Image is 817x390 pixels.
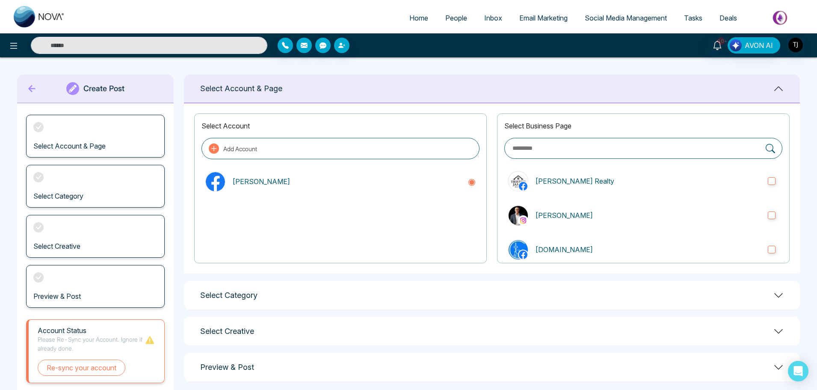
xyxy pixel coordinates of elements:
input: instagramTriston James[PERSON_NAME] [768,211,776,219]
a: Home [401,10,437,26]
img: Triston James Realty [509,172,528,191]
a: Email Marketing [511,10,576,26]
span: Email Marketing [519,14,568,22]
a: 10+ [707,37,728,52]
h1: Select Category [200,291,258,300]
h1: Account Status [38,327,145,335]
div: Open Intercom Messenger [788,361,808,381]
input: Triston James Realty[PERSON_NAME] Realty [768,177,776,185]
img: User Avatar [788,38,803,52]
span: Deals [719,14,737,22]
a: Tasks [675,10,711,26]
p: Please Re-Sync your Account. Ignore if already done. [38,335,145,353]
h3: Select Creative [33,242,80,250]
span: People [445,14,467,22]
h1: Select Account & Page [200,84,282,93]
h3: Select Account & Page [33,142,106,150]
p: [PERSON_NAME] [535,210,761,220]
input: CondoHub.ca[DOMAIN_NAME] [768,246,776,253]
p: [PERSON_NAME] Realty [535,176,761,186]
a: People [437,10,476,26]
h3: Preview & Post [33,292,81,301]
p: [PERSON_NAME] [232,176,461,187]
button: Add Account [201,138,480,159]
p: Select Account [201,121,480,131]
span: Tasks [684,14,702,22]
h1: Preview & Post [200,363,254,372]
button: Re-sync your account [38,360,125,376]
button: AVON AI [728,37,780,54]
span: 10+ [717,37,725,45]
h1: Select Creative [200,327,254,336]
p: [DOMAIN_NAME] [535,244,761,255]
img: Lead Flow [730,39,742,51]
span: Social Media Management [585,14,667,22]
img: Nova CRM Logo [14,6,65,27]
span: Home [409,14,428,22]
img: instagram [519,216,527,225]
a: Deals [711,10,746,26]
img: CondoHub.ca [509,240,528,259]
img: Triston James [509,206,528,225]
span: Inbox [484,14,502,22]
h3: Select Category [33,192,83,200]
p: Add Account [223,144,257,153]
a: Social Media Management [576,10,675,26]
h1: Create Post [83,84,124,93]
img: Market-place.gif [750,8,812,27]
p: Select Business Page [504,121,782,131]
a: Inbox [476,10,511,26]
span: AVON AI [745,40,773,51]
